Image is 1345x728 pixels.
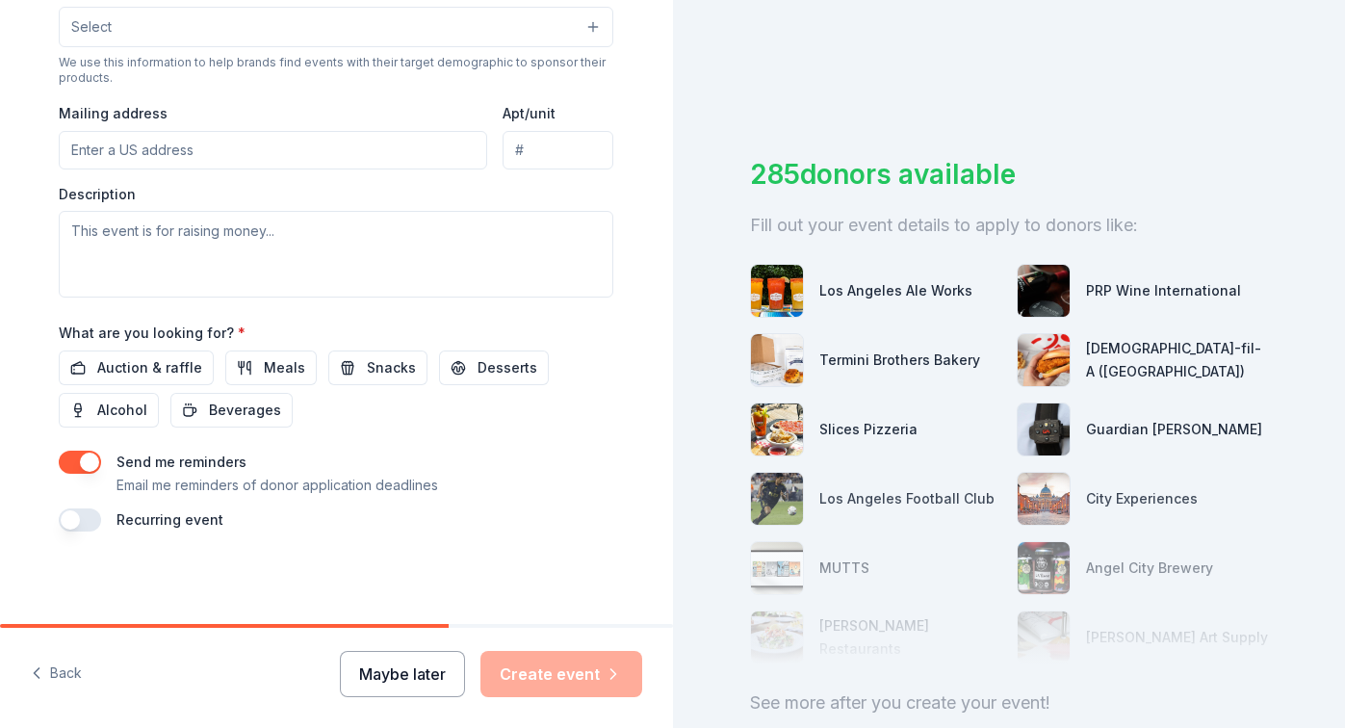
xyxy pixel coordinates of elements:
button: Auction & raffle [59,351,214,385]
img: photo for Chick-fil-A (Los Angeles) [1018,334,1070,386]
label: What are you looking for? [59,324,246,343]
div: We use this information to help brands find events with their target demographic to sponsor their... [59,55,613,86]
img: photo for PRP Wine International [1018,265,1070,317]
div: Guardian [PERSON_NAME] [1086,418,1262,441]
div: Los Angeles Ale Works [819,279,972,302]
button: Alcohol [59,393,159,428]
img: photo for Termini Brothers Bakery [751,334,803,386]
img: photo for Slices Pizzeria [751,403,803,455]
span: Beverages [209,399,281,422]
span: Select [71,15,112,39]
img: photo for Los Angeles Ale Works [751,265,803,317]
span: Snacks [367,356,416,379]
div: Fill out your event details to apply to donors like: [750,210,1269,241]
p: Email me reminders of donor application deadlines [116,474,438,497]
span: Alcohol [97,399,147,422]
span: Meals [264,356,305,379]
label: Recurring event [116,511,223,528]
button: Meals [225,351,317,385]
label: Description [59,185,136,204]
label: Mailing address [59,104,168,123]
span: Auction & raffle [97,356,202,379]
label: Apt/unit [503,104,556,123]
button: Back [31,654,82,694]
button: Snacks [328,351,427,385]
button: Beverages [170,393,293,428]
button: Maybe later [340,651,465,697]
img: photo for Guardian Angel Device [1018,403,1070,455]
button: Select [59,7,613,47]
span: Desserts [478,356,537,379]
input: Enter a US address [59,131,487,169]
label: Send me reminders [116,454,246,470]
div: See more after you create your event! [750,688,1269,718]
div: 285 donors available [750,154,1269,195]
button: Desserts [439,351,549,385]
div: Termini Brothers Bakery [819,349,980,372]
input: # [503,131,613,169]
div: PRP Wine International [1086,279,1241,302]
div: Slices Pizzeria [819,418,918,441]
div: [DEMOGRAPHIC_DATA]-fil-A ([GEOGRAPHIC_DATA]) [1086,337,1268,383]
